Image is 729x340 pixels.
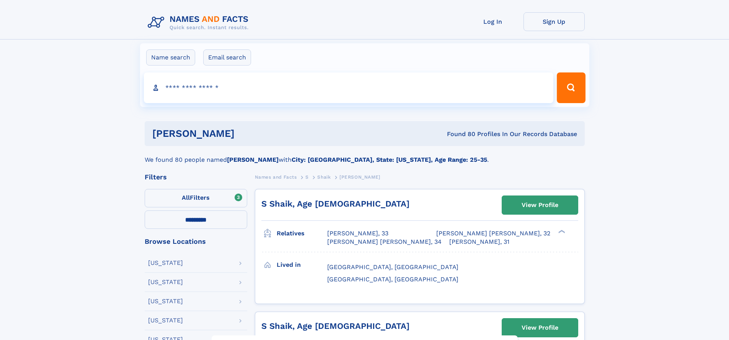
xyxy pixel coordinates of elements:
a: View Profile [502,319,578,337]
a: S [305,172,309,182]
div: [US_STATE] [148,260,183,266]
span: S [305,174,309,180]
label: Email search [203,49,251,66]
a: Log In [462,12,524,31]
div: View Profile [522,196,558,214]
div: [US_STATE] [148,279,183,285]
a: View Profile [502,196,578,214]
h3: Lived in [277,258,327,271]
input: search input [144,72,554,103]
div: Found 80 Profiles In Our Records Database [341,130,577,138]
h1: [PERSON_NAME] [152,129,341,138]
div: Browse Locations [145,238,247,245]
div: ❯ [556,229,566,234]
a: [PERSON_NAME] [PERSON_NAME], 34 [327,238,442,246]
a: [PERSON_NAME] [PERSON_NAME], 32 [436,229,550,238]
h3: Relatives [277,227,327,240]
label: Filters [145,189,247,207]
img: Logo Names and Facts [145,12,255,33]
div: [US_STATE] [148,317,183,324]
a: S Shaik, Age [DEMOGRAPHIC_DATA] [261,199,409,209]
div: View Profile [522,319,558,337]
b: [PERSON_NAME] [227,156,279,163]
a: [PERSON_NAME], 31 [449,238,509,246]
span: [GEOGRAPHIC_DATA], [GEOGRAPHIC_DATA] [327,263,458,271]
a: S Shaik, Age [DEMOGRAPHIC_DATA] [261,321,409,331]
a: [PERSON_NAME], 33 [327,229,388,238]
a: Shaik [317,172,331,182]
span: [GEOGRAPHIC_DATA], [GEOGRAPHIC_DATA] [327,276,458,283]
label: Name search [146,49,195,66]
span: All [182,194,190,201]
span: Shaik [317,174,331,180]
div: [US_STATE] [148,298,183,304]
a: Names and Facts [255,172,297,182]
div: We found 80 people named with . [145,146,585,164]
button: Search Button [557,72,585,103]
b: City: [GEOGRAPHIC_DATA], State: [US_STATE], Age Range: 25-35 [292,156,487,163]
div: Filters [145,174,247,181]
span: [PERSON_NAME] [339,174,380,180]
a: Sign Up [524,12,585,31]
